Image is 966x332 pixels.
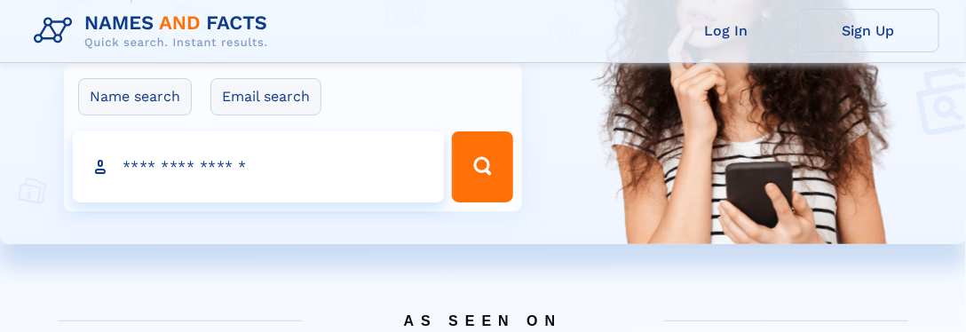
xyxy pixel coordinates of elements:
img: Logo Names and Facts [27,7,282,55]
a: Sign Up [797,9,939,52]
label: Email search [210,78,321,115]
input: search input [73,131,444,202]
button: Search Button [452,131,513,202]
a: Log In [655,9,797,52]
label: Name search [78,78,192,115]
